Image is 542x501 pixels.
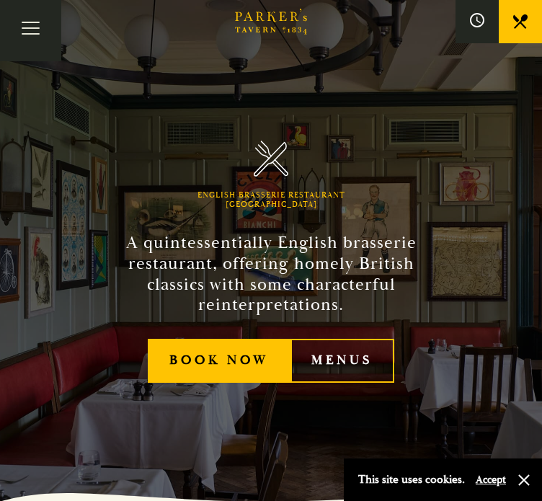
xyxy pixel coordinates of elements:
img: Parker's Tavern Brasserie Cambridge [254,141,289,176]
a: Menus [290,339,395,383]
a: Book Now [148,339,290,383]
h2: A quintessentially English brasserie restaurant, offering homely British classics with some chara... [115,233,427,316]
h1: English Brasserie Restaurant [GEOGRAPHIC_DATA] [154,191,388,210]
p: This site uses cookies. [358,469,465,490]
button: Close and accept [517,473,531,487]
button: Accept [476,473,506,487]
